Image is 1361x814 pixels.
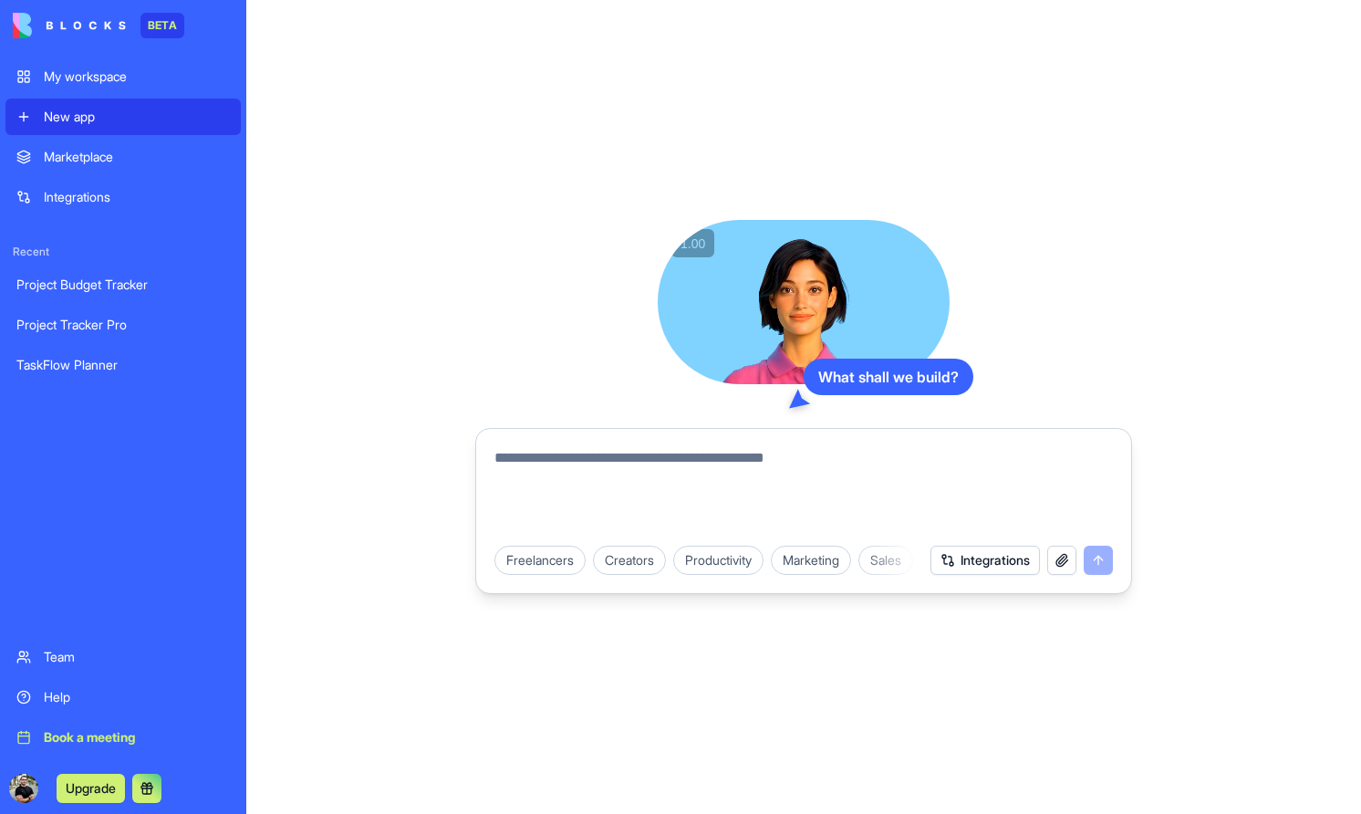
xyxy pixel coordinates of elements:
a: Help [5,679,241,715]
div: Project Tracker Pro [16,316,230,334]
img: ACg8ocJVc_Mfwgc1lrMhcNzOKLqlaHA8BiFwsxv8RF8NzbI4c6G03g5P=s96-c [9,774,38,803]
div: Book a meeting [44,728,230,746]
div: Creators [593,546,666,575]
a: BETA [13,13,184,38]
button: Integrations [930,546,1040,575]
div: My workspace [44,68,230,86]
a: Project Tracker Pro [5,307,241,343]
div: Team [44,648,230,666]
div: Marketing [771,546,851,575]
a: My workspace [5,58,241,95]
div: Integrations [44,188,230,206]
a: New app [5,99,241,135]
a: Integrations [5,179,241,215]
a: Project Budget Tracker [5,266,241,303]
span: Recent [5,245,241,259]
div: Help [44,688,230,706]
div: Marketplace [44,148,230,166]
img: logo [13,13,126,38]
div: Project Budget Tracker [16,276,230,294]
div: BETA [140,13,184,38]
div: What shall we build? [804,359,973,395]
a: Book a meeting [5,719,241,756]
div: Freelancers [494,546,586,575]
a: Team [5,639,241,675]
a: Upgrade [57,778,125,797]
div: Sales [858,546,913,575]
div: Productivity [673,546,764,575]
div: New app [44,108,230,126]
a: TaskFlow Planner [5,347,241,383]
div: TaskFlow Planner [16,356,230,374]
button: Upgrade [57,774,125,803]
a: Marketplace [5,139,241,175]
